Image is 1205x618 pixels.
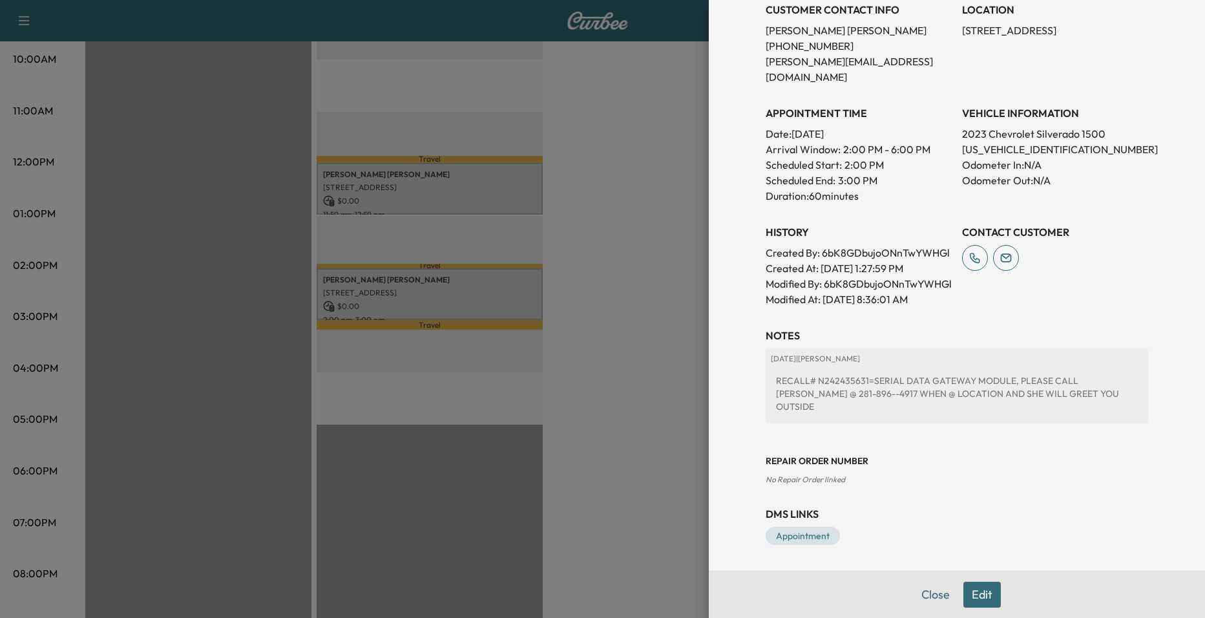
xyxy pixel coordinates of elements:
[766,276,952,292] p: Modified By : 6bK8GDbujoONnTwYWHGl
[766,126,952,142] p: Date: [DATE]
[766,292,952,307] p: Modified At : [DATE] 8:36:01 AM
[962,157,1148,173] p: Odometer In: N/A
[766,527,840,545] a: Appointment
[766,245,952,261] p: Created By : 6bK8GDbujoONnTwYWHGl
[766,142,952,157] p: Arrival Window:
[766,328,1148,343] h3: NOTES
[766,105,952,121] h3: APPOINTMENT TIME
[766,454,1148,467] h3: Repair Order number
[766,188,952,204] p: Duration: 60 minutes
[766,474,845,484] span: No Repair Order linked
[962,126,1148,142] p: 2023 Chevrolet Silverado 1500
[766,38,952,54] p: [PHONE_NUMBER]
[963,582,1001,608] button: Edit
[962,224,1148,240] h3: CONTACT CUSTOMER
[962,142,1148,157] p: [US_VEHICLE_IDENTIFICATION_NUMBER]
[766,157,842,173] p: Scheduled Start:
[766,54,952,85] p: [PERSON_NAME][EMAIL_ADDRESS][DOMAIN_NAME]
[843,142,930,157] span: 2:00 PM - 6:00 PM
[766,506,1148,522] h3: DMS Links
[962,105,1148,121] h3: VEHICLE INFORMATION
[962,2,1148,17] h3: LOCATION
[771,354,1143,364] p: [DATE] | [PERSON_NAME]
[766,2,952,17] h3: CUSTOMER CONTACT INFO
[766,173,835,188] p: Scheduled End:
[962,173,1148,188] p: Odometer Out: N/A
[962,23,1148,38] p: [STREET_ADDRESS]
[838,173,877,188] p: 3:00 PM
[913,582,958,608] button: Close
[844,157,884,173] p: 2:00 PM
[771,369,1143,418] div: RECALL# N242435631=SERIAL DATA GATEWAY MODULE, PLEASE CALL [PERSON_NAME] @ 281-896--4917 WHEN @ L...
[766,224,952,240] h3: History
[766,261,952,276] p: Created At : [DATE] 1:27:59 PM
[766,23,952,38] p: [PERSON_NAME] [PERSON_NAME]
